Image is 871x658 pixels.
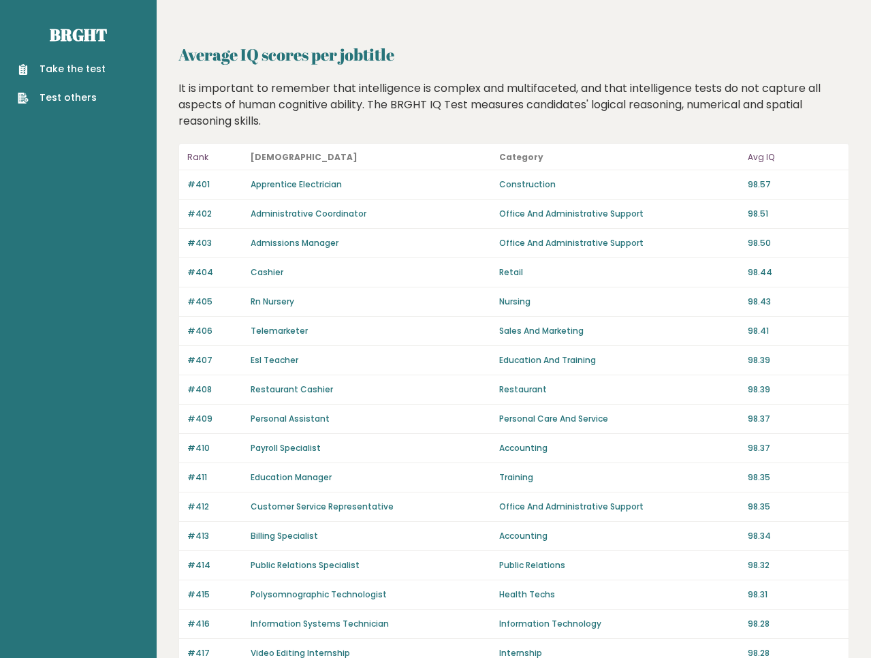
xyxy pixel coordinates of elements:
[187,178,242,191] p: #401
[50,24,107,46] a: Brght
[251,178,342,190] a: Apprentice Electrician
[251,354,298,366] a: Esl Teacher
[499,296,740,308] p: Nursing
[187,266,242,279] p: #404
[251,559,360,571] a: Public Relations Specialist
[748,266,840,279] p: 98.44
[18,91,106,105] a: Test others
[187,618,242,630] p: #416
[748,149,840,166] p: Avg IQ
[748,354,840,366] p: 98.39
[499,471,740,484] p: Training
[499,618,740,630] p: Information Technology
[251,296,294,307] a: Rn Nursery
[251,208,366,219] a: Administrative Coordinator
[251,471,332,483] a: Education Manager
[178,42,849,67] h2: Average IQ scores per jobtitle
[499,530,740,542] p: Accounting
[187,296,242,308] p: #405
[251,442,321,454] a: Payroll Specialist
[251,383,333,395] a: Restaurant Cashier
[748,178,840,191] p: 98.57
[748,471,840,484] p: 98.35
[174,80,855,129] div: It is important to remember that intelligence is complex and multifaceted, and that intelligence ...
[18,62,106,76] a: Take the test
[251,501,394,512] a: Customer Service Representative
[499,151,543,163] b: Category
[748,559,840,571] p: 98.32
[187,354,242,366] p: #407
[499,266,740,279] p: Retail
[748,383,840,396] p: 98.39
[499,413,740,425] p: Personal Care And Service
[187,413,242,425] p: #409
[251,589,387,600] a: Polysomnographic Technologist
[499,589,740,601] p: Health Techs
[748,237,840,249] p: 98.50
[187,501,242,513] p: #412
[499,501,740,513] p: Office And Administrative Support
[187,530,242,542] p: #413
[748,501,840,513] p: 98.35
[187,383,242,396] p: #408
[187,471,242,484] p: #411
[187,442,242,454] p: #410
[187,237,242,249] p: #403
[499,208,740,220] p: Office And Administrative Support
[748,442,840,454] p: 98.37
[251,618,389,629] a: Information Systems Technician
[499,559,740,571] p: Public Relations
[499,354,740,366] p: Education And Training
[499,442,740,454] p: Accounting
[748,296,840,308] p: 98.43
[748,413,840,425] p: 98.37
[187,149,242,166] p: Rank
[187,208,242,220] p: #402
[748,589,840,601] p: 98.31
[748,325,840,337] p: 98.41
[499,178,740,191] p: Construction
[499,237,740,249] p: Office And Administrative Support
[187,325,242,337] p: #406
[499,325,740,337] p: Sales And Marketing
[251,413,330,424] a: Personal Assistant
[251,237,338,249] a: Admissions Manager
[187,589,242,601] p: #415
[187,559,242,571] p: #414
[251,530,318,542] a: Billing Specialist
[748,530,840,542] p: 98.34
[251,325,308,336] a: Telemarketer
[748,618,840,630] p: 98.28
[251,266,283,278] a: Cashier
[251,151,358,163] b: [DEMOGRAPHIC_DATA]
[748,208,840,220] p: 98.51
[499,383,740,396] p: Restaurant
